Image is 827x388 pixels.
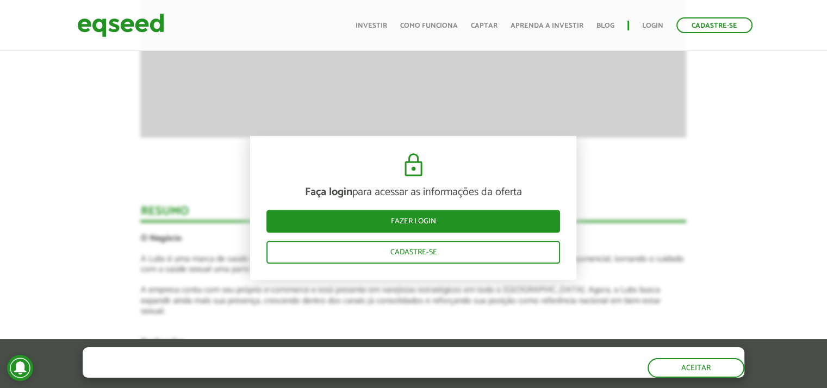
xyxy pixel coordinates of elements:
a: Fazer login [266,210,560,233]
a: Blog [596,22,614,29]
h5: O site da EqSeed utiliza cookies para melhorar sua navegação. [83,347,476,364]
a: Login [642,22,663,29]
a: Captar [471,22,498,29]
p: para acessar as informações da oferta [266,186,560,199]
img: EqSeed [77,11,164,40]
a: Como funciona [400,22,458,29]
a: Investir [356,22,387,29]
a: Aprenda a investir [511,22,583,29]
img: cadeado.svg [400,152,427,178]
a: Cadastre-se [266,241,560,264]
strong: Faça login [305,183,352,201]
a: política de privacidade e de cookies [226,368,352,377]
button: Aceitar [648,358,744,378]
p: Ao clicar em "aceitar", você aceita nossa . [83,367,476,377]
a: Cadastre-se [676,17,753,33]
